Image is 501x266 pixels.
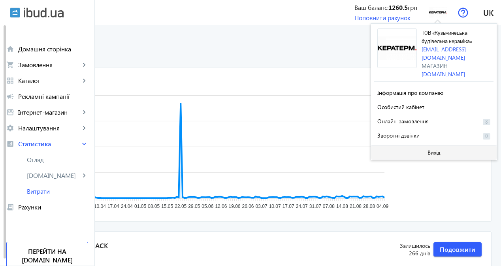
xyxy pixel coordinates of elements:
span: Зворотні дзвінки [377,132,420,139]
tspan: 24.04 [121,204,133,209]
span: 8 [483,119,490,125]
button: Особистий кабінет [374,99,493,113]
span: Рекламні кампанії [18,92,88,100]
span: ТОВ «Кузьминецька будівельна кераміка» [422,30,472,44]
div: 266 днів [379,242,430,257]
mat-icon: campaign [6,92,14,100]
span: 0 [483,133,490,140]
img: ibud.svg [10,8,20,18]
tspan: 17.04 [107,204,119,209]
mat-icon: receipt_long [6,203,14,211]
tspan: 15.05 [161,204,173,209]
tspan: 01.05 [134,204,146,209]
img: help.svg [458,8,468,18]
span: Домашня сторінка [18,45,88,53]
mat-icon: shopping_cart [6,61,14,69]
mat-icon: keyboard_arrow_right [80,108,88,116]
a: [DOMAIN_NAME] [422,70,465,78]
tspan: 10.04 [94,204,106,209]
span: Статистика [18,140,80,148]
tspan: 21.08 [350,204,362,209]
img: 19872665d629b12e4b6345687761727-22874fb4e9.png [377,28,417,68]
tspan: 17.07 [283,204,294,209]
mat-icon: keyboard_arrow_right [80,61,88,69]
tspan: 26.06 [242,204,254,209]
span: Замовлення [18,61,80,69]
a: [EMAIL_ADDRESS][DOMAIN_NAME] [422,45,466,61]
img: ibud_text.svg [24,8,64,18]
button: Зворотні дзвінки0 [374,128,493,142]
mat-icon: keyboard_arrow_right [80,77,88,85]
span: Огляд [27,156,88,164]
tspan: 04.09 [377,204,388,209]
span: Онлайн-замовлення [377,117,429,125]
mat-icon: keyboard_arrow_right [80,124,88,132]
h1: Статистика витрат [9,35,394,49]
tspan: 19.06 [228,204,240,209]
span: Витрати [27,187,88,195]
span: Вихід [428,149,441,156]
tspan: 08.05 [148,204,160,209]
tspan: 05.06 [202,204,213,209]
mat-icon: settings [6,124,14,132]
button: Онлайн-замовлення8 [374,113,493,128]
tspan: 07.08 [323,204,335,209]
tspan: 22.05 [175,204,186,209]
button: Інформація про компанію [374,85,493,99]
span: Подовжити [440,245,475,254]
tspan: 14.08 [336,204,348,209]
span: Каталог [18,77,80,85]
span: Налаштування [18,124,80,132]
b: 1260.5 [388,3,408,11]
mat-icon: keyboard_arrow_right [80,140,88,148]
span: [DOMAIN_NAME] [27,172,80,179]
span: uk [483,8,493,17]
button: Вихід [371,145,497,160]
mat-icon: home [6,45,14,53]
span: Залишилось [379,242,430,250]
tspan: 10.07 [269,204,281,209]
tspan: 29.05 [188,204,200,209]
a: Поповнити рахунок [354,13,411,22]
div: Ваш баланс: грн [354,3,417,12]
img: 19872665d629b12e4b6345687761727-22874fb4e9.png [429,4,447,21]
tspan: 31.07 [309,204,321,209]
div: Магазин [422,62,493,70]
span: Рахунки [18,203,88,211]
button: Подовжити [433,242,482,257]
span: Особистий кабінет [377,103,424,111]
mat-icon: storefront [6,108,14,116]
tspan: 03.07 [256,204,267,209]
mat-icon: analytics [6,140,14,148]
tspan: 24.07 [296,204,308,209]
tspan: 12.06 [215,204,227,209]
span: Інформація про компанію [377,89,443,96]
tspan: 28.08 [363,204,375,209]
mat-icon: grid_view [6,77,14,85]
span: Ваш тариф: [19,241,379,251]
mat-icon: keyboard_arrow_right [80,172,88,179]
span: Інтернет-магазин [18,108,80,116]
